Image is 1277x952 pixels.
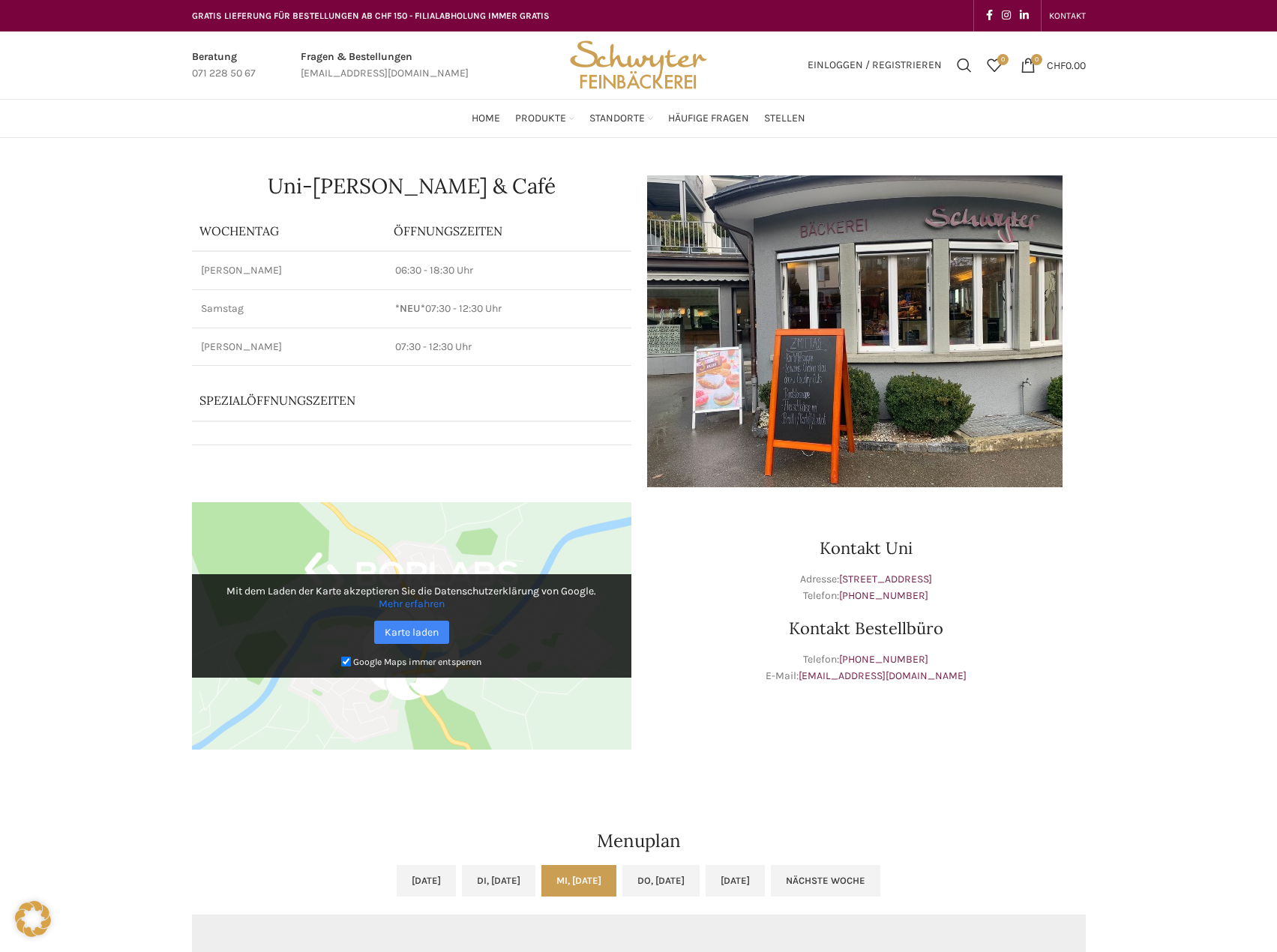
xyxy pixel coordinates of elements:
[201,263,378,278] p: [PERSON_NAME]
[202,585,621,610] p: Mit dem Laden der Karte akzeptieren Sie die Datenschutzerklärung von Google.
[764,112,805,126] span: Stellen
[395,340,622,355] p: 07:30 - 12:30 Uhr
[646,651,1086,685] p: Telefon: E-Mail:
[800,50,949,80] a: Einloggen / Registrieren
[646,571,1086,605] p: Adresse: Telefon:
[622,865,700,897] a: Do, [DATE]
[472,103,500,133] a: Home
[589,103,653,133] a: Standorte
[668,103,749,133] a: Häufige Fragen
[706,865,765,897] a: [DATE]
[541,865,616,897] a: Mi, [DATE]
[839,589,928,602] a: [PHONE_NUMBER]
[199,392,582,409] p: Spezialöffnungszeiten
[565,31,712,99] img: Bäckerei Schwyter
[839,573,932,585] a: [STREET_ADDRESS]
[462,865,535,897] a: Di, [DATE]
[515,112,566,126] span: Produkte
[192,49,256,82] a: Infobox link
[184,103,1093,133] div: Main navigation
[949,50,979,80] a: Suchen
[1015,5,1033,26] a: Linkedin social link
[668,112,749,126] span: Häufige Fragen
[199,223,379,239] p: Wochentag
[397,865,456,897] a: [DATE]
[192,832,1086,850] h2: Menuplan
[1049,1,1086,31] a: KONTAKT
[395,263,622,278] p: 06:30 - 18:30 Uhr
[997,5,1015,26] a: Instagram social link
[979,50,1009,80] a: 0
[1049,10,1086,21] span: KONTAKT
[1047,58,1066,71] span: CHF
[646,540,1086,556] h3: Kontakt Uni
[201,340,378,355] p: [PERSON_NAME]
[515,103,574,133] a: Produkte
[979,50,1009,80] div: Meine Wunschliste
[808,60,942,70] span: Einloggen / Registrieren
[394,223,623,239] p: ÖFFNUNGSZEITEN
[379,597,445,610] a: Mehr erfahren
[192,10,550,21] span: GRATIS LIEFERUNG FÜR BESTELLUNGEN AB CHF 150 - FILIALABHOLUNG IMMER GRATIS
[472,112,500,126] span: Home
[799,669,967,682] a: [EMAIL_ADDRESS][DOMAIN_NAME]
[201,301,378,316] p: Samstag
[301,49,469,82] a: Infobox link
[771,865,880,897] a: Nächste Woche
[395,301,622,316] p: 07:30 - 12:30 Uhr
[565,58,712,70] a: Site logo
[1031,54,1042,65] span: 0
[1047,58,1086,71] bdi: 0.00
[764,103,805,133] a: Stellen
[341,657,351,666] input: Google Maps immer entsperren
[192,502,631,750] img: Google Maps
[192,175,631,196] h1: Uni-[PERSON_NAME] & Café
[997,54,1009,65] span: 0
[589,112,645,126] span: Standorte
[353,656,481,666] small: Google Maps immer entsperren
[1042,1,1093,31] div: Secondary navigation
[982,5,997,26] a: Facebook social link
[646,620,1086,636] h3: Kontakt Bestellbüro
[374,621,449,644] a: Karte laden
[839,653,928,666] a: [PHONE_NUMBER]
[1013,50,1093,80] a: 0 CHF0.00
